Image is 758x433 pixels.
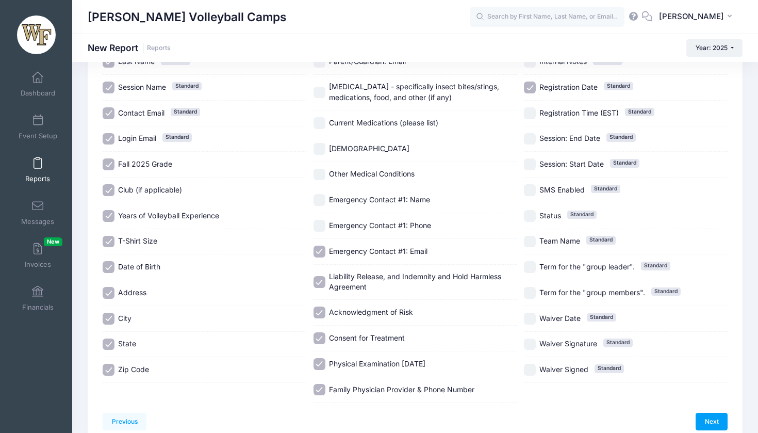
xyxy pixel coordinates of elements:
[610,159,639,167] span: Standard
[524,184,536,196] input: SMS EnabledStandard
[524,339,536,350] input: Waiver SignatureStandard
[539,83,598,91] span: Registration Date
[118,262,160,271] span: Date of Birth
[118,83,166,91] span: Session Name
[329,144,409,153] span: [DEMOGRAPHIC_DATA]
[595,364,624,373] span: Standard
[13,237,62,274] a: InvoicesNew
[470,7,624,27] input: Search by First Name, Last Name, or Email...
[314,307,325,318] input: Acknowledgment of Risk
[587,313,616,322] span: Standard
[329,272,501,292] span: Liability Release, and Indemnity and Hold Harmless Agreement
[314,169,325,181] input: Other Medical Conditions
[329,118,438,127] span: Current Medications (please list)
[103,413,146,430] a: Previous
[539,288,645,297] span: Term for the "group members".
[329,195,430,204] span: Emergency Contact #1: Name
[539,314,581,323] span: Waiver Date
[13,109,62,145] a: Event Setup
[103,261,114,273] input: Date of Birth
[586,236,616,244] span: Standard
[524,82,536,93] input: Registration DateStandard
[88,5,287,29] h1: [PERSON_NAME] Volleyball Camps
[25,260,51,269] span: Invoices
[329,359,425,368] span: Physical Examination [DATE]
[329,169,415,178] span: Other Medical Conditions
[539,365,588,374] span: Waiver Signed
[103,184,114,196] input: Club (if applicable)
[21,217,54,226] span: Messages
[539,262,635,271] span: Term for the "group leader".
[147,44,171,52] a: Reports
[103,287,114,299] input: Address
[118,236,157,245] span: T-Shirt Size
[591,185,620,193] span: Standard
[606,133,636,141] span: Standard
[103,158,114,170] input: Fall 2025 Grade
[103,339,114,350] input: State
[524,364,536,376] input: Waiver SignedStandard
[19,132,57,140] span: Event Setup
[314,384,325,396] input: Family Physician Provider & Phone Number
[17,15,56,54] img: Jeff Hulsmeyer Volleyball Camps
[329,221,431,230] span: Emergency Contact #1: Phone
[696,413,728,430] a: Next
[329,82,499,102] span: [MEDICAL_DATA] - specifically insect bites/stings, medications, food, and other (if any)
[314,194,325,206] input: Emergency Contact #1: Name
[524,313,536,325] input: Waiver DateStandard
[314,332,325,344] input: Consent for Treatment
[103,82,114,93] input: Session NameStandard
[88,42,171,53] h1: New Report
[314,220,325,232] input: Emergency Contact #1: Phone
[652,5,743,29] button: [PERSON_NAME]
[539,236,580,245] span: Team Name
[103,133,114,145] input: Login EmailStandard
[651,287,681,296] span: Standard
[118,288,146,297] span: Address
[659,11,724,22] span: [PERSON_NAME]
[524,287,536,299] input: Term for the "group members".Standard
[314,117,325,129] input: Current Medications (please list)
[314,358,325,370] input: Physical Examination [DATE]
[22,303,54,312] span: Financials
[25,174,50,183] span: Reports
[696,44,728,52] span: Year: 2025
[314,246,325,258] input: Emergency Contact #1: Email
[314,143,325,155] input: [DEMOGRAPHIC_DATA]
[329,385,474,394] span: Family Physician Provider & Phone Number
[625,108,654,116] span: Standard
[539,185,585,194] span: SMS Enabled
[641,262,670,270] span: Standard
[13,280,62,316] a: Financials
[21,89,55,98] span: Dashboard
[539,211,561,220] span: Status
[162,133,192,141] span: Standard
[103,313,114,325] input: City
[118,108,164,117] span: Contact Email
[524,133,536,145] input: Session: End DateStandard
[103,236,114,248] input: T-Shirt Size
[171,108,200,116] span: Standard
[603,339,633,347] span: Standard
[524,158,536,170] input: Session: Start DateStandard
[172,82,202,90] span: Standard
[118,211,219,220] span: Years of Volleyball Experience
[13,66,62,102] a: Dashboard
[524,210,536,222] input: StatusStandard
[539,159,604,168] span: Session: Start Date
[118,134,156,142] span: Login Email
[329,333,405,342] span: Consent for Treatment
[314,87,325,99] input: [MEDICAL_DATA] - specifically insect bites/stings, medications, food, and other (if any)
[329,247,427,255] span: Emergency Contact #1: Email
[686,39,743,57] button: Year: 2025
[118,339,136,348] span: State
[118,365,149,374] span: Zip Code
[103,107,114,119] input: Contact EmailStandard
[539,339,597,348] span: Waiver Signature
[539,108,619,117] span: Registration Time (EST)
[103,364,114,376] input: Zip Code
[539,134,600,142] span: Session: End Date
[118,314,131,323] span: City
[118,185,182,194] span: Club (if applicable)
[13,152,62,188] a: Reports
